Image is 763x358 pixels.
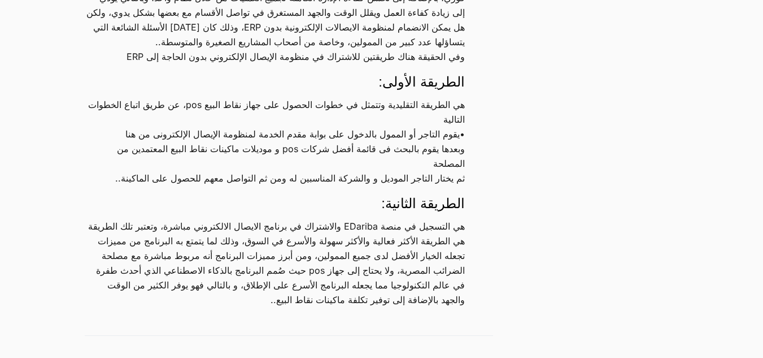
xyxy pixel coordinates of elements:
h4: الطريقة الثانية: [85,194,465,213]
p: هي الطريقة التقليدية وتتمثل في خطوات الحصول على جهاز نقاط البيع pos، عن طريق اتباع الخطوات التالي... [85,97,465,186]
p: هي التسجيل في منصة EDariba والاشتراك في برنامج الايصال الالكتروني مباشرة، وتعتبر تلك الطريقة هي ا... [85,219,465,307]
h4: الطريقة الأولى: [85,72,465,92]
p: وفي الحقيقة هناك طريقتين للاشتراك في منظومة الإيصال الإلكتروني بدون الحاجة إلى ERP [85,49,465,64]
